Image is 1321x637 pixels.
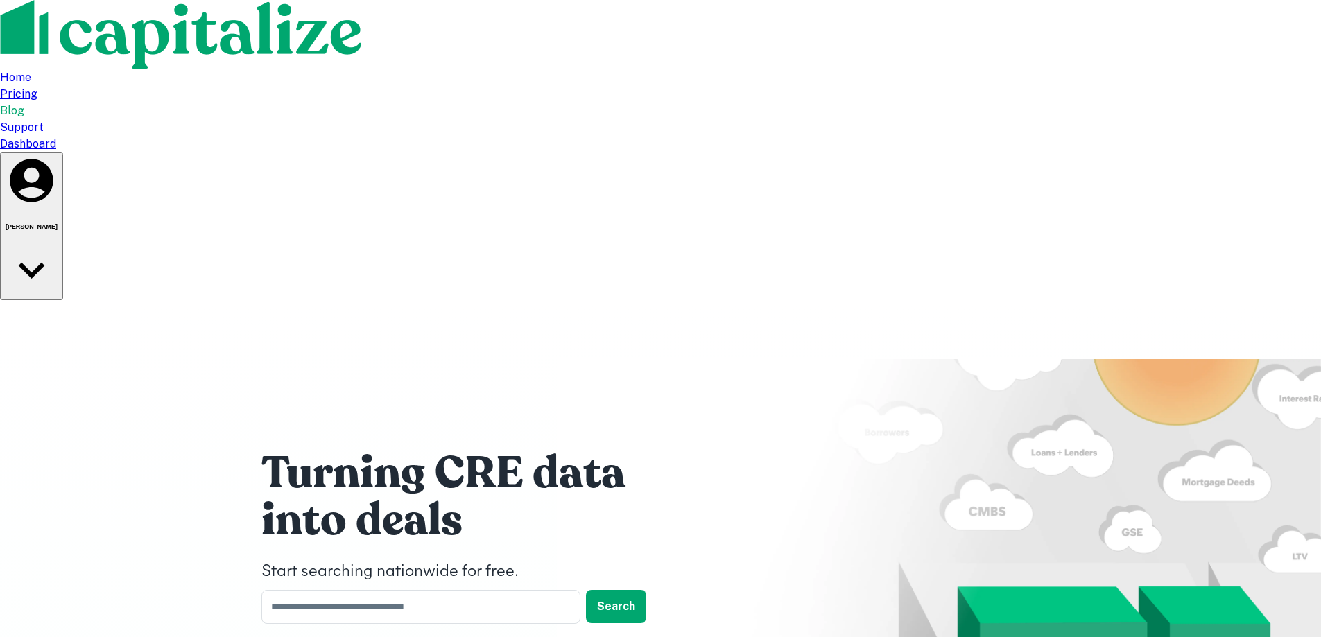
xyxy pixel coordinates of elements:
[586,590,646,623] button: Search
[261,446,677,501] h1: Turning CRE data
[6,223,58,230] h6: [PERSON_NAME]
[1252,526,1321,593] iframe: Chat Widget
[261,493,677,548] h1: into deals
[261,559,677,584] h4: Start searching nationwide for free.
